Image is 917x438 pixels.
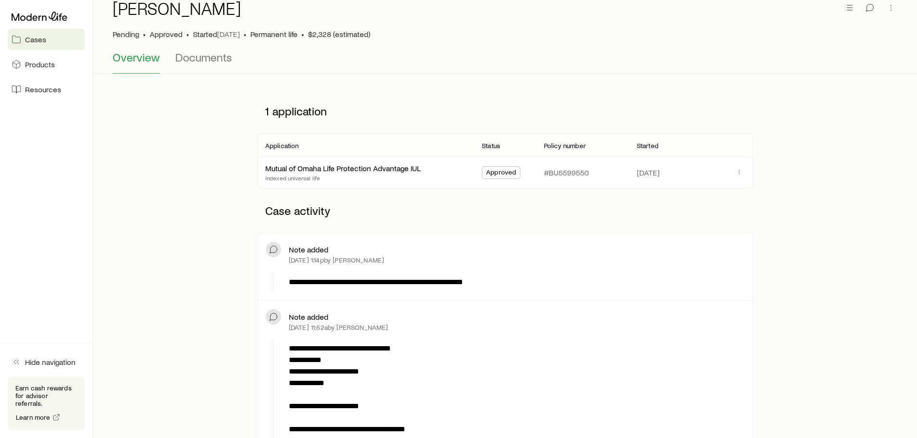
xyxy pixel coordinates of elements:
[258,196,753,225] p: Case activity
[25,357,76,367] span: Hide navigation
[289,324,388,331] p: [DATE] 11:52a by [PERSON_NAME]
[193,29,240,39] p: Started
[544,142,586,150] p: Policy number
[15,384,77,407] p: Earn cash rewards for advisor referrals.
[8,79,85,100] a: Resources
[150,29,182,39] span: Approved
[301,29,304,39] span: •
[25,85,61,94] span: Resources
[250,29,297,39] span: Permanent life
[637,142,659,150] p: Started
[186,29,189,39] span: •
[16,414,51,421] span: Learn more
[289,312,328,322] p: Note added
[258,97,753,125] p: 1 application
[8,54,85,75] a: Products
[265,163,421,173] a: Mutual of Omaha Life Protection Advantage IUL
[265,174,421,182] p: Indexed universal life
[217,29,240,39] span: [DATE]
[482,142,500,150] p: Status
[289,256,384,264] p: [DATE] 1:14p by [PERSON_NAME]
[486,168,516,178] span: Approved
[637,168,659,177] span: [DATE]
[8,351,85,373] button: Hide navigation
[544,168,589,177] p: #BU5599550
[113,50,898,74] div: Case details tabs
[113,50,160,64] span: Overview
[265,142,299,150] p: Application
[8,376,85,430] div: Earn cash rewards for advisor referrals.Learn more
[8,29,85,50] a: Cases
[143,29,146,39] span: •
[265,163,421,174] div: Mutual of Omaha Life Protection Advantage IUL
[175,50,232,64] span: Documents
[113,29,139,39] p: Pending
[25,35,46,44] span: Cases
[308,29,370,39] span: $2,328 (estimated)
[25,60,55,69] span: Products
[244,29,246,39] span: •
[289,245,328,254] p: Note added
